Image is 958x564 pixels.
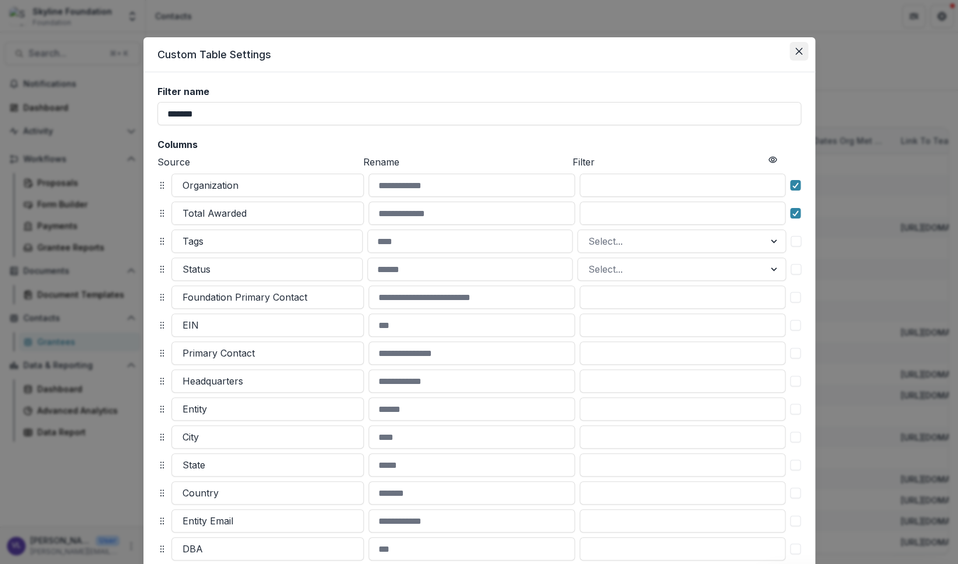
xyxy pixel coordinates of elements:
h2: Columns [157,139,801,150]
label: Filter name [157,86,794,97]
p: Source [157,155,359,169]
button: Close [789,42,808,61]
header: Custom Table Settings [143,37,815,72]
p: Rename [363,155,568,169]
p: Filter [573,155,763,169]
